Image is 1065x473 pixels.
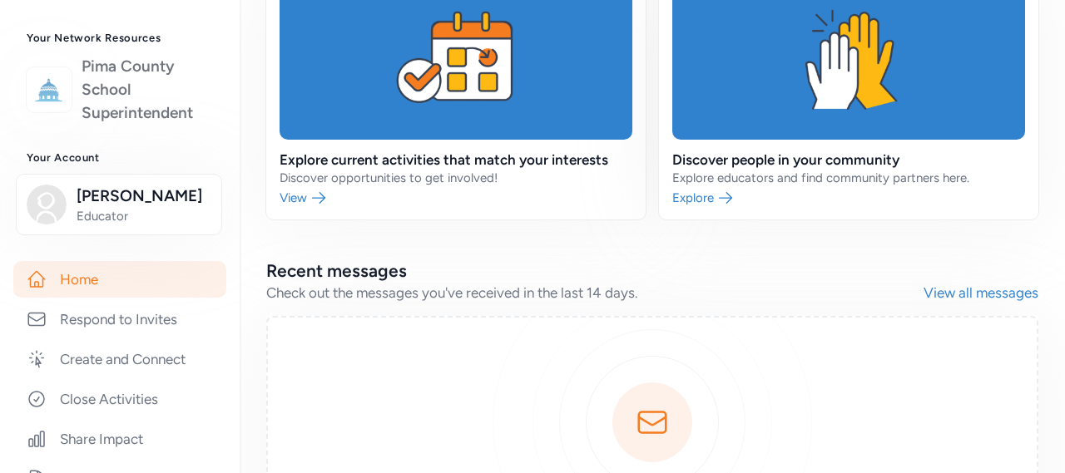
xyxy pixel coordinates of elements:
[266,283,924,303] div: Check out the messages you've received in the last 14 days.
[31,71,67,108] img: logo
[13,381,226,417] a: Close Activities
[27,32,213,45] h3: Your Network Resources
[13,261,226,298] a: Home
[13,421,226,457] a: Share Impact
[13,301,226,338] a: Respond to Invites
[16,174,222,235] button: [PERSON_NAME]Educator
[924,283,1038,303] a: View all messages
[82,55,213,125] a: Pima County School Superintendent
[13,341,226,377] a: Create and Connect
[266,259,924,283] h2: Recent messages
[27,151,213,165] h3: Your Account
[77,185,211,208] span: [PERSON_NAME]
[77,208,211,224] span: Educator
